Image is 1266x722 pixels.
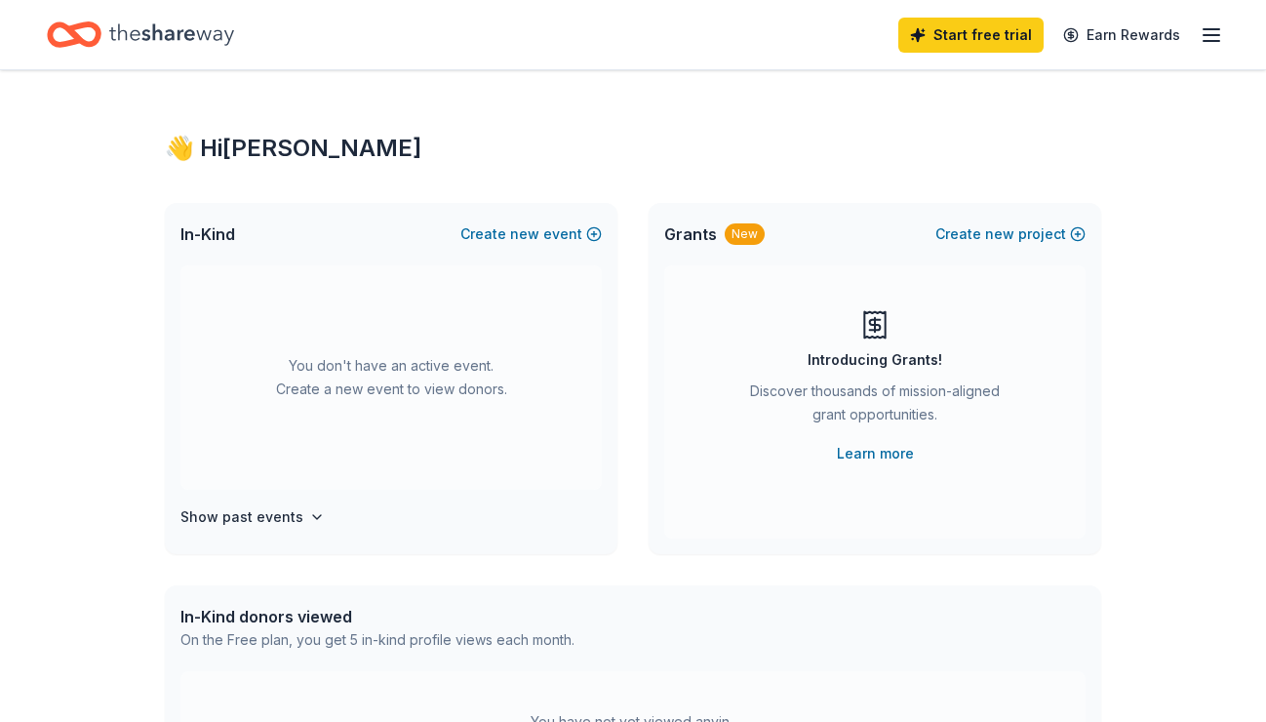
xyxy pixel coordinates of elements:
h4: Show past events [180,505,303,529]
span: new [985,222,1014,246]
div: You don't have an active event. Create a new event to view donors. [180,265,602,490]
a: Earn Rewards [1051,18,1192,53]
div: In-Kind donors viewed [180,605,574,628]
div: On the Free plan, you get 5 in-kind profile views each month. [180,628,574,652]
div: New [725,223,765,245]
a: Learn more [837,442,914,465]
span: In-Kind [180,222,235,246]
span: Grants [664,222,717,246]
button: Createnewevent [460,222,602,246]
div: Discover thousands of mission-aligned grant opportunities. [742,380,1008,434]
a: Home [47,12,234,58]
button: Show past events [180,505,325,529]
div: 👋 Hi [PERSON_NAME] [165,133,1101,164]
div: Introducing Grants! [808,348,942,372]
a: Start free trial [898,18,1044,53]
button: Createnewproject [935,222,1086,246]
span: new [510,222,539,246]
